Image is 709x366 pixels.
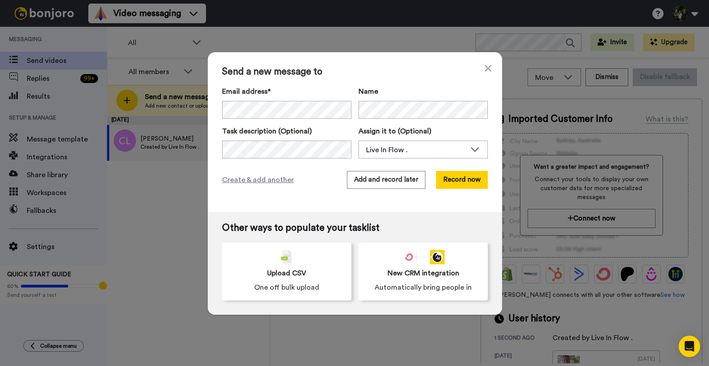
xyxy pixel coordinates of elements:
span: New CRM integration [387,268,459,279]
span: Send a new message to [222,67,488,77]
span: Create & add another [222,175,294,185]
label: Email address* [222,86,351,97]
span: Upload CSV [267,268,306,279]
span: Other ways to populate your tasklist [222,223,488,233]
button: Record now [436,171,488,189]
img: csv-grey.png [281,250,292,264]
div: animation [402,250,445,264]
div: Live In Flow . [366,145,466,155]
button: Add and record later [347,171,425,189]
span: Automatically bring people in [375,282,472,293]
div: Open Intercom Messenger [679,336,700,357]
span: One off bulk upload [254,282,319,293]
label: Task description (Optional) [222,126,351,137]
label: Assign it to (Optional) [359,126,488,137]
span: Name [359,86,378,97]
